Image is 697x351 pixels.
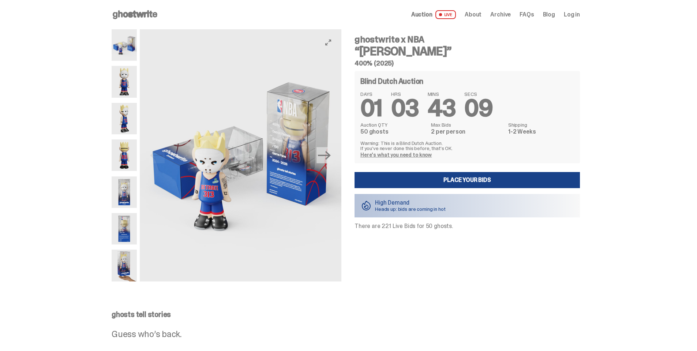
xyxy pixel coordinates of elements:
[112,250,137,281] img: eminem%20scale.png
[324,38,333,47] button: View full-screen
[112,139,137,171] img: Copy%20of%20Eminem_NBA_400_6.png
[360,152,432,158] a: Here's what you need to know
[375,206,446,212] p: Heads up: bids are coming in hot
[355,172,580,188] a: Place your Bids
[112,29,137,61] img: Eminem_NBA_400_10.png
[411,12,432,18] span: Auction
[428,92,456,97] span: MINS
[112,66,137,97] img: Copy%20of%20Eminem_NBA_400_1.png
[360,129,427,135] dd: 50 ghosts
[428,93,456,123] span: 43
[391,92,419,97] span: HRS
[508,129,574,135] dd: 1-2 Weeks
[355,45,580,57] h3: “[PERSON_NAME]”
[360,92,382,97] span: DAYS
[464,92,492,97] span: SECS
[375,200,446,206] p: High Demand
[355,35,580,44] h4: ghostwrite x NBA
[355,223,580,229] p: There are 221 Live Bids for 50 ghosts.
[112,103,137,134] img: Copy%20of%20Eminem_NBA_400_3.png
[490,12,511,18] a: Archive
[360,93,382,123] span: 01
[140,29,341,281] img: Eminem_NBA_400_10.png
[112,213,137,244] img: Eminem_NBA_400_13.png
[360,122,427,127] dt: Auction QTY
[112,176,137,208] img: Eminem_NBA_400_12.png
[520,12,534,18] a: FAQs
[316,147,333,163] button: Next
[435,10,456,19] span: LIVE
[543,12,555,18] a: Blog
[411,10,456,19] a: Auction LIVE
[431,129,504,135] dd: 2 per person
[431,122,504,127] dt: Max Bids
[465,12,481,18] a: About
[360,141,574,151] p: Warning: This is a Blind Dutch Auction. If you’ve never done this before, that’s OK.
[464,93,492,123] span: 09
[112,311,580,318] p: ghosts tell stories
[508,122,574,127] dt: Shipping
[564,12,580,18] a: Log in
[355,60,580,67] h5: 400% (2025)
[391,93,419,123] span: 03
[360,78,423,85] h4: Blind Dutch Auction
